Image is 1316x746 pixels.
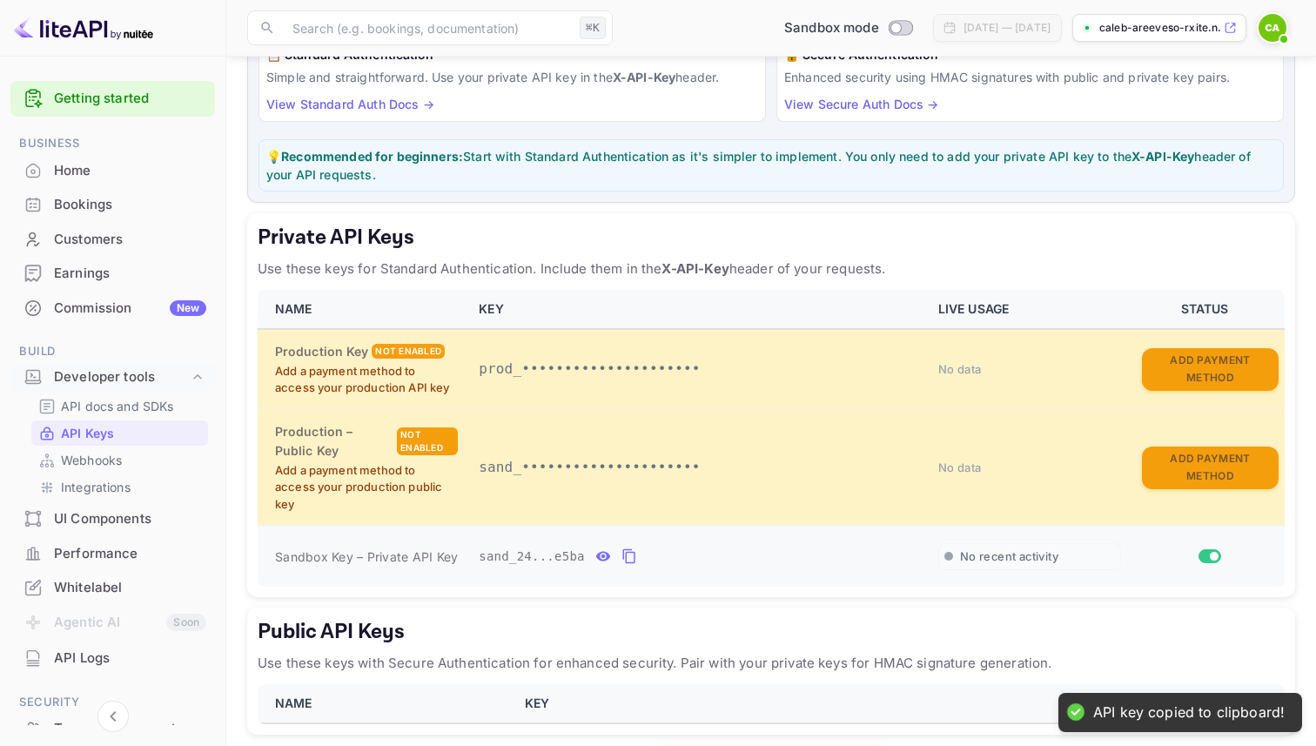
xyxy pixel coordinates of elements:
[479,457,917,478] p: sand_•••••••••••••••••••••
[10,257,215,289] a: Earnings
[258,684,1285,724] table: public api keys table
[777,18,919,38] div: Switch to Production mode
[266,147,1276,184] p: 💡 Start with Standard Authentication as it's simpler to implement. You only need to add your priv...
[10,537,215,571] div: Performance
[61,397,174,415] p: API docs and SDKs
[54,299,206,319] div: Commission
[1131,290,1285,329] th: STATUS
[31,420,208,446] div: API Keys
[1099,20,1220,36] p: caleb-areeveso-rxite.n...
[31,474,208,500] div: Integrations
[10,188,215,222] div: Bookings
[10,188,215,220] a: Bookings
[10,642,215,675] div: API Logs
[10,292,215,326] div: CommissionNew
[10,693,215,712] span: Security
[281,149,463,164] strong: Recommended for beginners:
[258,290,1285,587] table: private api keys table
[61,451,122,469] p: Webhooks
[54,89,206,109] a: Getting started
[275,462,458,514] p: Add a payment method to access your production public key
[266,68,758,86] p: Simple and straightforward. Use your private API key in the header.
[10,154,215,186] a: Home
[266,97,434,111] a: View Standard Auth Docs →
[14,14,153,42] img: LiteAPI logo
[10,362,215,393] div: Developer tools
[54,544,206,564] div: Performance
[54,649,206,669] div: API Logs
[258,684,514,723] th: NAME
[1131,149,1194,164] strong: X-API-Key
[10,712,215,744] a: Team management
[1142,447,1279,489] button: Add Payment Method
[275,342,368,361] h6: Production Key
[1259,14,1286,42] img: Caleb Areeveso
[258,618,1285,646] h5: Public API Keys
[275,363,458,397] p: Add a payment method to access your production API key
[1142,348,1279,391] button: Add Payment Method
[31,393,208,419] div: API docs and SDKs
[1093,703,1285,722] div: API key copied to clipboard!
[54,195,206,215] div: Bookings
[31,447,208,473] div: Webhooks
[960,549,1058,564] span: No recent activity
[928,290,1131,329] th: LIVE USAGE
[10,642,215,674] a: API Logs
[479,359,917,380] p: prod_•••••••••••••••••••••
[54,719,206,739] div: Team management
[61,478,131,496] p: Integrations
[784,97,938,111] a: View Secure Auth Docs →
[613,70,675,84] strong: X-API-Key
[963,20,1051,36] div: [DATE] — [DATE]
[938,460,982,474] span: No data
[54,161,206,181] div: Home
[514,684,1079,723] th: KEY
[580,17,606,39] div: ⌘K
[170,300,206,316] div: New
[97,701,129,732] button: Collapse navigation
[54,230,206,250] div: Customers
[1142,360,1279,375] a: Add Payment Method
[54,578,206,598] div: Whitelabel
[275,549,458,564] span: Sandbox Key – Private API Key
[54,367,189,387] div: Developer tools
[1142,459,1279,474] a: Add Payment Method
[258,224,1285,252] h5: Private API Keys
[10,223,215,255] a: Customers
[258,653,1285,674] p: Use these keys with Secure Authentication for enhanced security. Pair with your private keys for ...
[10,223,215,257] div: Customers
[661,260,728,277] strong: X-API-Key
[10,81,215,117] div: Getting started
[10,502,215,536] div: UI Components
[784,18,879,38] span: Sandbox mode
[10,571,215,603] a: Whitelabel
[372,344,445,359] div: Not enabled
[38,424,201,442] a: API Keys
[10,571,215,605] div: Whitelabel
[10,537,215,569] a: Performance
[10,134,215,153] span: Business
[10,342,215,361] span: Build
[54,264,206,284] div: Earnings
[258,259,1285,279] p: Use these keys for Standard Authentication. Include them in the header of your requests.
[479,548,585,566] span: sand_24...e5ba
[397,427,458,455] div: Not enabled
[1079,684,1285,723] th: STATUS
[10,502,215,534] a: UI Components
[275,422,393,460] h6: Production – Public Key
[938,362,982,376] span: No data
[468,290,928,329] th: KEY
[38,397,201,415] a: API docs and SDKs
[784,68,1276,86] p: Enhanced security using HMAC signatures with public and private key pairs.
[258,290,468,329] th: NAME
[38,451,201,469] a: Webhooks
[282,10,573,45] input: Search (e.g. bookings, documentation)
[61,424,114,442] p: API Keys
[38,478,201,496] a: Integrations
[10,154,215,188] div: Home
[10,292,215,324] a: CommissionNew
[10,257,215,291] div: Earnings
[54,509,206,529] div: UI Components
